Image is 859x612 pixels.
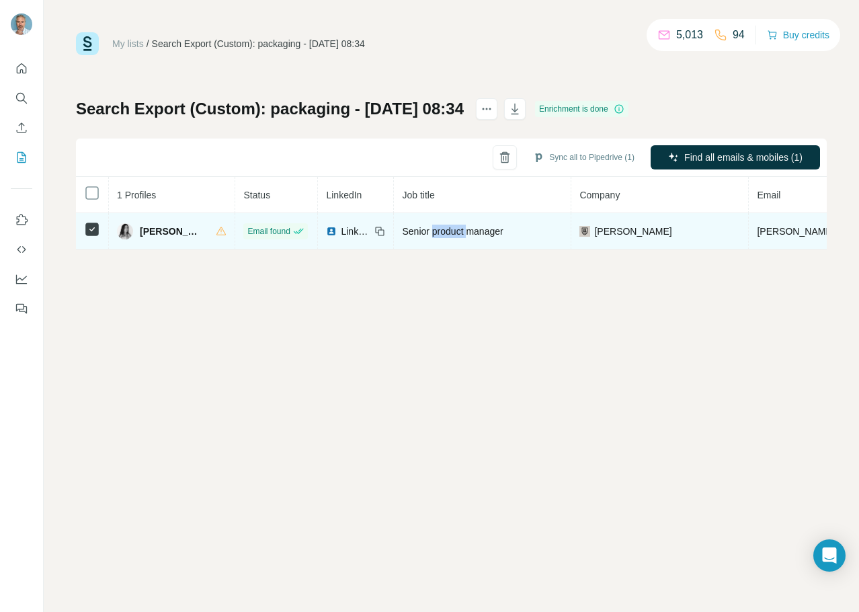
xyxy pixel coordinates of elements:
li: / [147,37,149,50]
span: 1 Profiles [117,190,156,200]
button: Dashboard [11,267,32,291]
button: My lists [11,145,32,169]
span: Job title [402,190,434,200]
a: My lists [112,38,144,49]
p: 5,013 [676,27,703,43]
button: Use Surfe API [11,237,32,262]
img: Avatar [11,13,32,35]
button: Sync all to Pipedrive (1) [524,147,644,167]
p: 94 [733,27,745,43]
button: actions [476,98,497,120]
span: Find all emails & mobiles (1) [684,151,803,164]
span: Email found [247,225,290,237]
button: Search [11,86,32,110]
img: Avatar [117,223,133,239]
button: Enrich CSV [11,116,32,140]
h1: Search Export (Custom): packaging - [DATE] 08:34 [76,98,464,120]
img: LinkedIn logo [326,226,337,237]
span: [PERSON_NAME] [594,225,671,238]
div: Open Intercom Messenger [813,539,846,572]
span: LinkedIn [341,225,370,238]
span: Email [757,190,780,200]
img: company-logo [579,226,590,237]
div: Enrichment is done [535,101,628,117]
button: Find all emails & mobiles (1) [651,145,820,169]
span: Company [579,190,620,200]
button: Feedback [11,297,32,321]
button: Use Surfe on LinkedIn [11,208,32,232]
div: Search Export (Custom): packaging - [DATE] 08:34 [152,37,365,50]
span: LinkedIn [326,190,362,200]
span: [PERSON_NAME] [140,225,202,238]
img: Surfe Logo [76,32,99,55]
span: Status [243,190,270,200]
button: Buy credits [767,26,829,44]
button: Quick start [11,56,32,81]
span: Senior product manager [402,226,503,237]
